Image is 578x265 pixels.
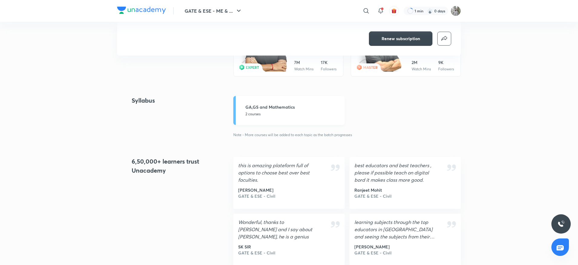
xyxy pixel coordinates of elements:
img: Koushik Dhenki [451,6,461,16]
span: [PERSON_NAME] [354,244,456,249]
img: ttu [557,220,565,228]
span: Ranjeet Mohit [354,188,456,193]
div: 17K [321,59,337,65]
h5: this is amazing plateform full of options to choose best over best faculties. [238,162,320,184]
button: GATE & ESE - ME & ... [181,5,246,17]
img: Quote [330,163,340,172]
img: streak [427,8,433,14]
button: avatar [389,6,399,16]
button: Renew subscription [369,31,432,46]
p: Note - More courses will be added to each topic as the batch progresses [233,132,461,138]
span: GATE & ESE - Civil [238,251,340,255]
a: GA,GS and Mathematics2 courses [233,96,345,125]
p: 2 courses [245,111,341,117]
h5: Wonderful, thanks to [PERSON_NAME] and I say about [PERSON_NAME], he is a genius [238,219,320,240]
div: 2M [412,59,431,65]
img: Quote [446,163,456,172]
span: Renew subscription [382,36,420,42]
div: 7M [294,59,314,65]
h5: GA,GS and Mathematics [245,104,341,110]
h5: best educators and best teachers , please if possible teach on digital bord it makes class more g... [354,162,436,184]
h5: learning subjects through the top educators in [GEOGRAPHIC_DATA] and seeing the subjects from the... [354,219,436,240]
h4: Syllabus [132,96,214,105]
img: Company Logo [117,7,166,14]
img: Quote [330,219,340,229]
img: Quote [446,219,456,229]
span: MASTER [363,65,378,70]
div: 9K [438,59,454,65]
span: SK SIR [238,244,340,249]
div: Followers [438,67,454,72]
span: GATE & ESE - Civil [354,251,456,255]
div: Followers [321,67,337,72]
span: GATE & ESE - Civil [354,194,456,199]
a: Company Logo [117,7,166,15]
span: EXPERT [246,65,259,70]
div: Watch Mins [294,67,314,72]
img: avatar [391,8,397,14]
h4: 6,50,000+ learners trust Unacademy [132,157,214,175]
div: Watch Mins [412,67,431,72]
span: GATE & ESE - Civil [238,194,340,199]
span: [PERSON_NAME] [238,188,340,193]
